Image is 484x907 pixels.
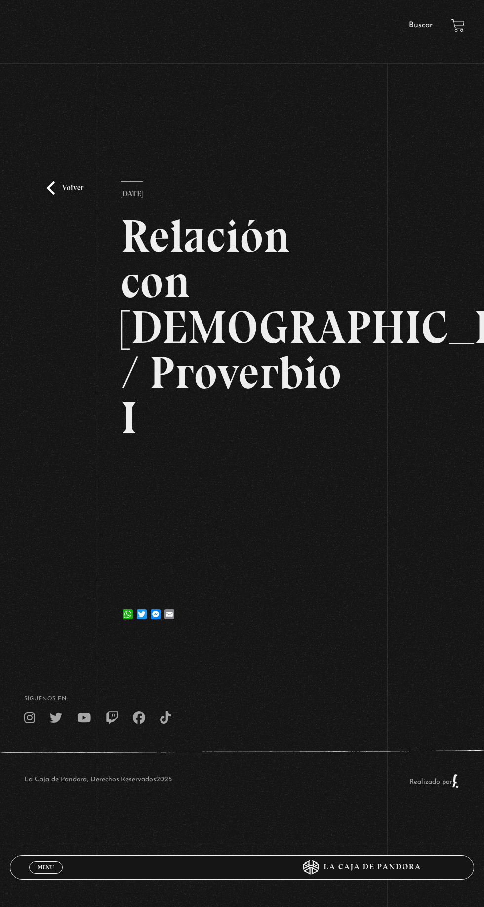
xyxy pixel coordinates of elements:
a: Realizado por [409,778,460,786]
p: La Caja de Pandora, Derechos Reservados 2025 [24,774,172,788]
p: [DATE] [121,181,143,201]
a: WhatsApp [121,600,135,619]
a: Twitter [135,600,149,619]
a: Volver [47,181,83,195]
a: Buscar [409,21,433,29]
a: View your shopping cart [451,19,465,32]
h2: Relación con [DEMOGRAPHIC_DATA] / Proverbio I [121,214,363,441]
a: Messenger [149,600,162,619]
a: Email [162,600,176,619]
h4: SÍguenos en: [24,696,460,702]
